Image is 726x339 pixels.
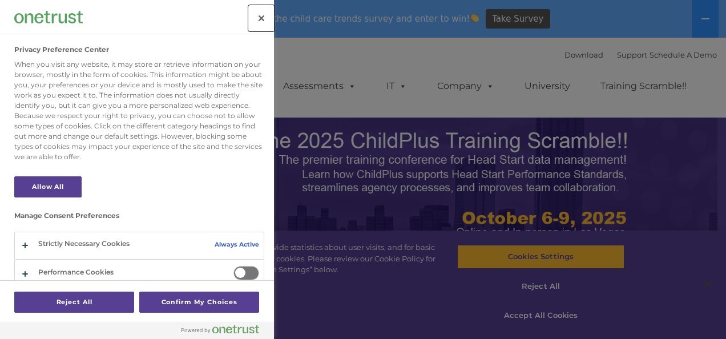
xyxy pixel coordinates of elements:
button: Confirm My Choices [139,292,259,313]
span: Last name [159,75,193,84]
img: Powered by OneTrust Opens in a new Tab [181,325,259,334]
h2: Privacy Preference Center [14,46,109,54]
h3: Manage Consent Preferences [14,212,264,225]
img: Company Logo [14,11,83,23]
button: Reject All [14,292,134,313]
button: Allow All [14,176,82,197]
div: When you visit any website, it may store or retrieve information on your browser, mostly in the f... [14,59,264,162]
div: Company Logo [14,6,83,29]
span: Phone number [159,122,207,131]
button: Close [249,6,274,31]
a: Powered by OneTrust Opens in a new Tab [181,325,268,339]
